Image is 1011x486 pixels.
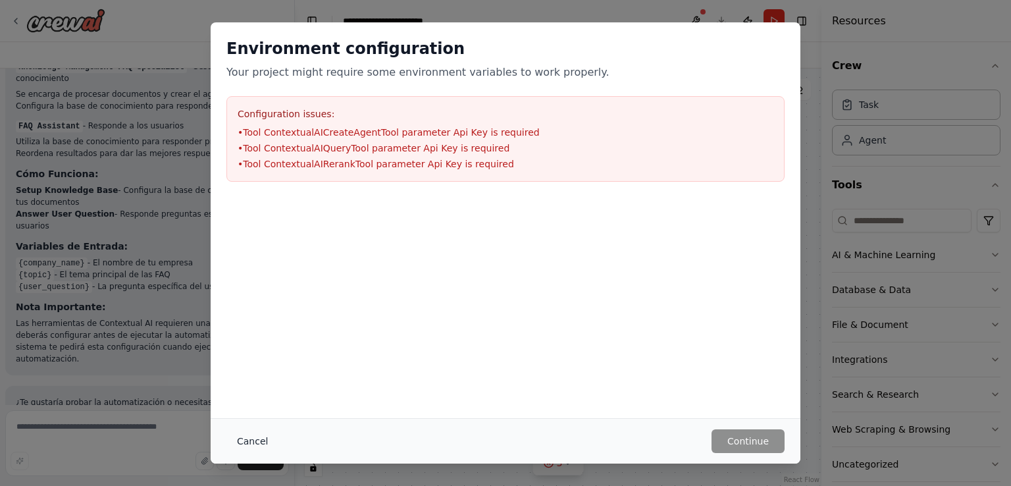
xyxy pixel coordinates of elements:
[226,429,278,453] button: Cancel
[226,65,785,80] p: Your project might require some environment variables to work properly.
[238,107,773,121] h3: Configuration issues:
[238,157,773,171] li: • Tool ContextualAIRerankTool parameter Api Key is required
[238,142,773,155] li: • Tool ContextualAIQueryTool parameter Api Key is required
[238,126,773,139] li: • Tool ContextualAICreateAgentTool parameter Api Key is required
[226,38,785,59] h2: Environment configuration
[712,429,785,453] button: Continue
